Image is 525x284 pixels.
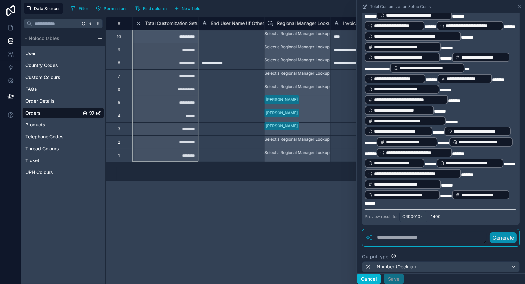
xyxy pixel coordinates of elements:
a: Products [25,122,81,128]
div: Select a Regional Manager Lookup [264,44,329,50]
button: ORD0010 [399,211,427,222]
span: Products [25,122,45,128]
button: Generate [490,232,517,243]
a: Ticket [25,157,81,164]
span: Find column [143,6,167,11]
label: Output type [362,253,388,260]
a: FAQs [25,86,81,92]
div: Select a Regional Manager Lookup [264,137,329,142]
div: Orders [22,108,104,118]
div: [PERSON_NAME] [266,123,298,129]
div: FAQs [22,84,104,94]
button: Number (Decimal) [362,261,520,272]
span: Permissions [104,6,127,11]
span: Telephone Codes [25,133,64,140]
span: Custom Colours [25,74,60,81]
span: Order Details [25,98,55,104]
div: 3 [118,126,120,132]
button: Permissions [93,3,130,13]
a: UPH Colours [25,169,81,176]
div: Products [22,120,104,130]
a: Thread Colours [25,145,81,152]
div: 8 [118,60,120,66]
span: Total Customization Setup Costs [145,20,215,27]
div: UPH Colours [22,167,104,178]
div: 9 [118,47,120,53]
span: Data Sources [34,6,61,11]
div: [PERSON_NAME] [266,97,298,103]
div: Custom Colours [22,72,104,83]
a: User [25,50,81,57]
div: 7 [118,74,120,79]
div: Telephone Codes [22,131,104,142]
div: scrollable content [21,31,105,180]
a: Orders [25,110,81,116]
a: Telephone Codes [25,133,81,140]
span: Orders [25,110,41,116]
span: FAQs [25,86,37,92]
span: Country Codes [25,62,58,69]
span: Thread Colours [25,145,59,152]
div: User [22,48,104,59]
div: Thread Colours [22,143,104,154]
span: End User Name (If Other) [211,20,266,27]
div: [PERSON_NAME] [266,110,298,116]
div: Preview result for : [365,211,428,222]
span: Ticket [25,157,39,164]
div: Select a Regional Manager Lookup [264,71,329,76]
div: 10 [117,34,121,39]
button: New field [172,3,203,13]
p: Generate [492,234,514,242]
span: Noloco tables [29,35,59,42]
div: 2 [118,140,120,145]
span: 1400 [431,214,441,219]
span: User [25,50,36,57]
div: 1 [118,153,120,158]
span: ORD0010 [402,214,420,219]
div: Select a Regional Manager Lookup [264,31,329,36]
button: Data Sources [24,3,63,14]
span: K [96,21,100,26]
a: Custom Colours [25,74,81,81]
a: Country Codes [25,62,81,69]
span: Regional Manager Lookup [277,20,334,27]
span: Filter [79,6,89,11]
span: New field [182,6,201,11]
div: Select a Regional Manager Lookup [264,150,329,155]
span: Number (Decimal) [377,264,416,270]
a: Order Details [25,98,81,104]
button: Find column [133,3,169,13]
div: # [111,21,127,26]
span: UPH Colours [25,169,53,176]
div: Select a Regional Manager Lookup [264,57,329,63]
button: Filter [68,3,91,13]
div: 4 [118,113,120,119]
div: Select a Regional Manager Lookup [264,84,329,89]
div: 5 [118,100,120,105]
div: Country Codes [22,60,104,71]
a: Permissions [93,3,132,13]
div: 6 [118,87,120,92]
button: Noloco tables [22,34,95,43]
span: Ctrl [81,19,95,28]
div: Ticket [22,155,104,166]
div: Order Details [22,96,104,106]
span: Invoice Street Address [343,20,392,27]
